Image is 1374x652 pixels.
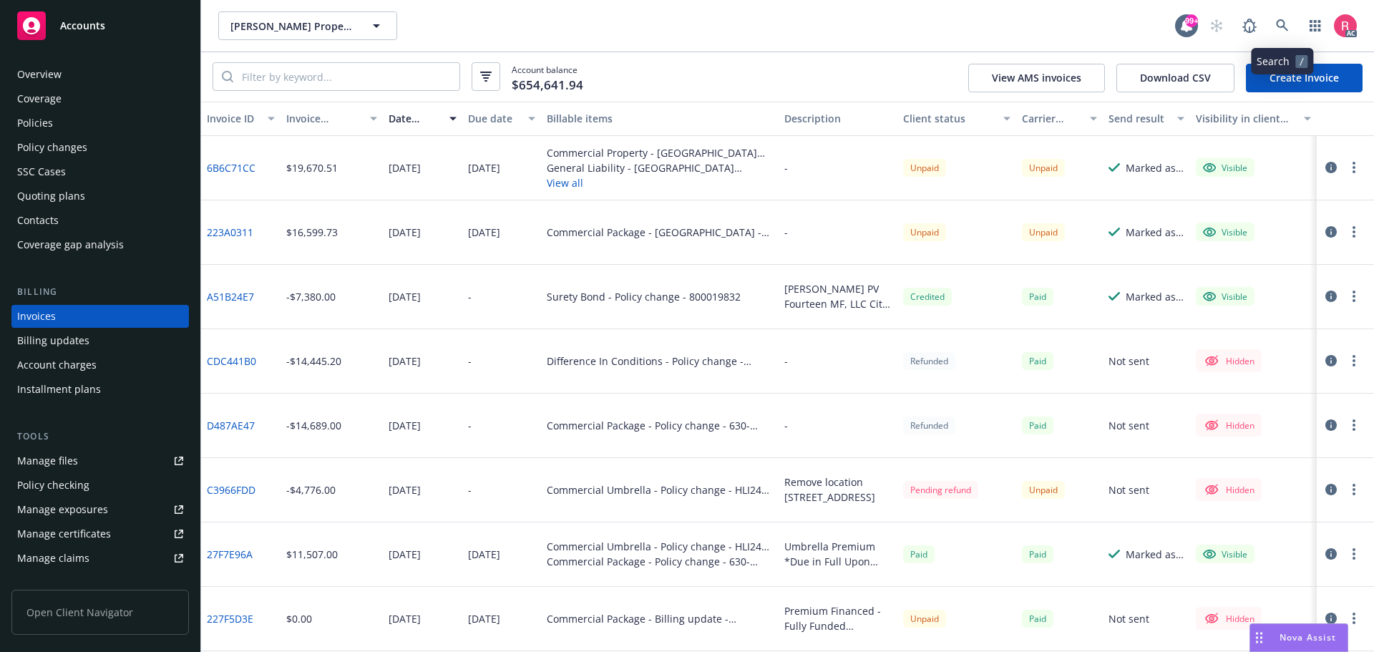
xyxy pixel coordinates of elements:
div: Not sent [1109,611,1149,626]
div: Policies [17,112,53,135]
a: CDC441B0 [207,354,256,369]
a: Manage files [11,449,189,472]
button: [PERSON_NAME] Property Ventures, LLC [218,11,397,40]
div: Marked as sent [1126,547,1184,562]
div: Not sent [1109,482,1149,497]
div: Umbrella Premium *Due in Full Upon Receipt Package Policy Installment Plan: [DATE] - $1,194.00 [D... [784,539,892,569]
div: Date issued [389,111,441,126]
button: Send result [1103,102,1190,136]
div: Commercial Umbrella - Policy change - HLI24-A-G74872827 [547,482,773,497]
div: $11,507.00 [286,547,338,562]
div: Commercial Property - [GEOGRAPHIC_DATA] Apartments - SIA 101633 [547,145,773,160]
div: Billable items [547,111,773,126]
div: - [468,418,472,433]
a: Contacts [11,209,189,232]
div: Policy checking [17,474,89,497]
a: Start snowing [1202,11,1231,40]
div: [DATE] [389,418,421,433]
div: - [468,354,472,369]
div: Visible [1203,161,1247,174]
a: Policies [11,112,189,135]
div: - [468,482,472,497]
div: $19,670.51 [286,160,338,175]
div: Unpaid [903,159,946,177]
div: $16,599.73 [286,225,338,240]
button: Carrier status [1016,102,1103,136]
div: Carrier status [1022,111,1082,126]
div: Marked as sent [1126,160,1184,175]
svg: Search [222,71,233,82]
button: Invoice amount [281,102,384,136]
div: Quoting plans [17,185,85,208]
div: Send result [1109,111,1169,126]
div: Unpaid [903,610,946,628]
a: 223A0311 [207,225,253,240]
button: Nova Assist [1249,623,1348,652]
button: Download CSV [1116,64,1234,92]
a: Manage certificates [11,522,189,545]
div: Paid [1022,417,1053,434]
div: Due date [468,111,520,126]
div: [DATE] [389,482,421,497]
div: Paid [903,545,935,563]
div: Marked as sent [1126,225,1184,240]
div: - [784,160,788,175]
div: [DATE] [468,225,500,240]
div: Coverage [17,87,62,110]
div: Unpaid [1022,159,1065,177]
div: Contacts [17,209,59,232]
div: Paid [1022,352,1053,370]
div: Premium Financed - Fully Funded $20,345.26 [784,603,892,633]
a: 6B6C71CC [207,160,255,175]
button: Client status [897,102,1016,136]
div: [PERSON_NAME] PV Fourteen MF, LLC City of [GEOGRAPHIC_DATA] - Off-Site Improvements Bond Amount: ... [784,281,892,311]
div: Installment plans [17,378,101,401]
a: Billing updates [11,329,189,352]
div: 99+ [1185,14,1198,27]
div: Unpaid [1022,223,1065,241]
div: Manage exposures [17,498,108,521]
div: Pending refund [903,481,978,499]
img: photo [1334,14,1357,37]
div: Hidden [1203,481,1254,498]
div: Tools [11,429,189,444]
button: Description [779,102,897,136]
a: 27F7E96A [207,547,253,562]
div: Hidden [1203,610,1254,627]
a: Switch app [1301,11,1330,40]
div: Not sent [1109,418,1149,433]
span: Accounts [60,20,105,31]
div: -$14,445.20 [286,354,341,369]
button: View all [547,175,773,190]
div: Overview [17,63,62,86]
a: Overview [11,63,189,86]
a: 227F5D3E [207,611,253,626]
div: Account charges [17,354,97,376]
div: Billing [11,285,189,299]
div: Drag to move [1250,624,1268,651]
div: Invoice ID [207,111,259,126]
span: Nova Assist [1280,631,1336,643]
div: [DATE] [389,547,421,562]
div: Paid [1022,545,1053,563]
div: [DATE] [389,289,421,304]
a: Search [1268,11,1297,40]
div: -$4,776.00 [286,482,336,497]
div: General Liability - [GEOGRAPHIC_DATA] Apartments - BDG-3123008-01 [547,160,773,175]
span: Open Client Navigator [11,590,189,635]
span: Manage exposures [11,498,189,521]
div: Manage files [17,449,78,472]
div: Marked as sent [1126,289,1184,304]
div: Credited [903,288,952,306]
button: Billable items [541,102,779,136]
div: Paid [1022,610,1053,628]
div: Coverage gap analysis [17,233,124,256]
div: Hidden [1203,352,1254,369]
div: Remove location [STREET_ADDRESS] [784,475,892,505]
div: Visible [1203,290,1247,303]
div: - [784,225,788,240]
